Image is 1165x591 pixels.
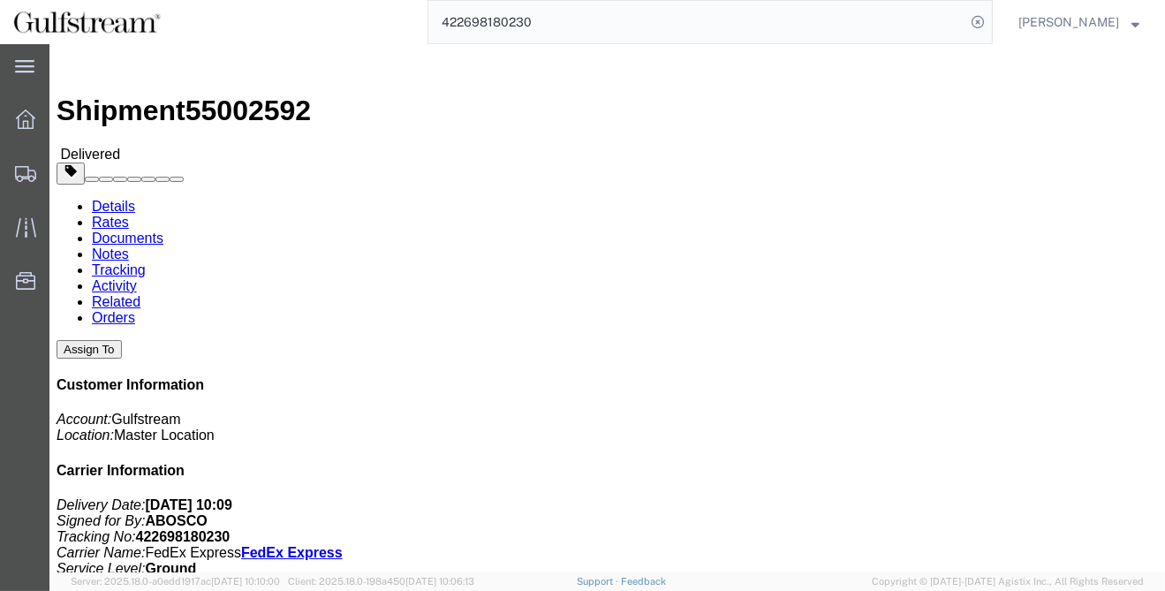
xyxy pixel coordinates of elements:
[12,9,162,35] img: logo
[405,576,474,587] span: [DATE] 10:06:13
[71,576,280,587] span: Server: 2025.18.0-a0edd1917ac
[428,1,965,43] input: Search for shipment number, reference number
[211,576,280,587] span: [DATE] 10:10:00
[49,44,1165,572] iframe: FS Legacy Container
[1018,12,1119,32] span: Larosa Johnson
[1017,11,1140,33] button: [PERSON_NAME]
[621,576,666,587] a: Feedback
[577,576,621,587] a: Support
[872,574,1144,589] span: Copyright © [DATE]-[DATE] Agistix Inc., All Rights Reserved
[288,576,474,587] span: Client: 2025.18.0-198a450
